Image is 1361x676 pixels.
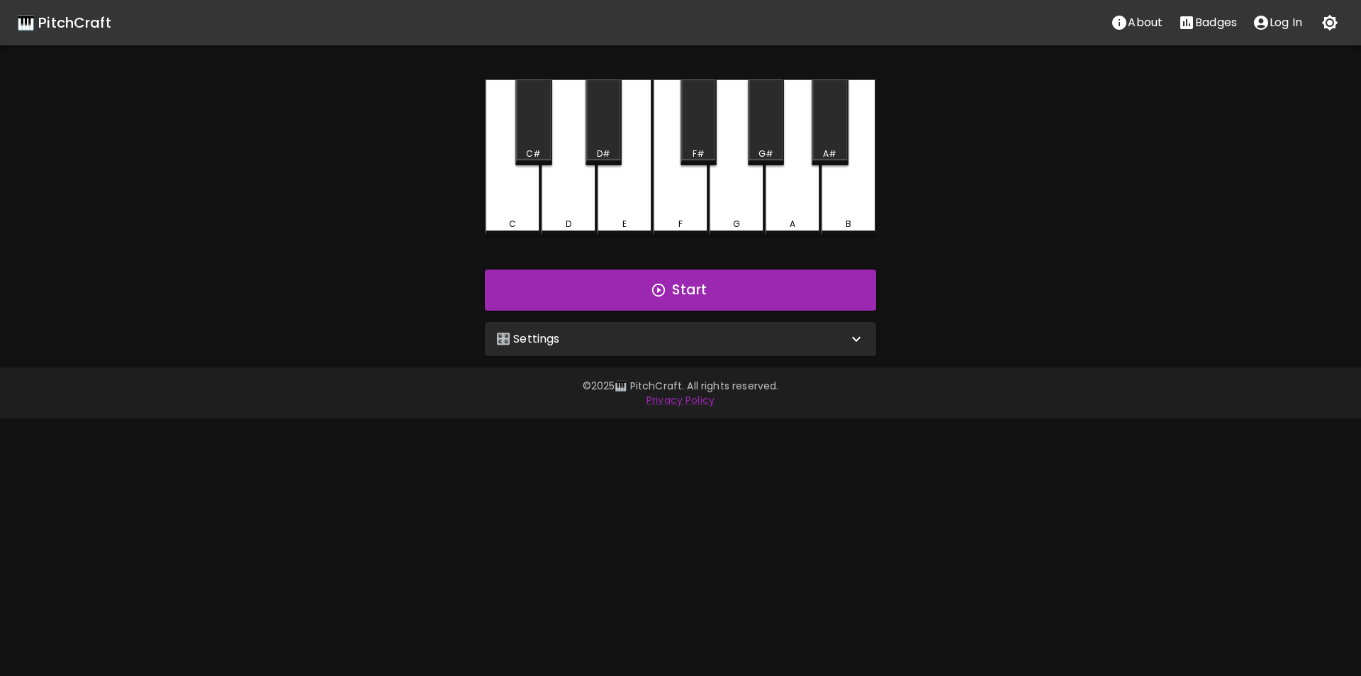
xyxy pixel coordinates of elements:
div: B [846,218,851,231]
div: G [733,218,740,231]
div: A# [823,148,836,160]
p: Log In [1270,14,1302,31]
div: C [509,218,516,231]
p: Badges [1195,14,1237,31]
button: Stats [1170,9,1245,37]
div: C# [526,148,541,160]
div: F [678,218,683,231]
div: D [566,218,571,231]
button: About [1103,9,1170,37]
div: G# [758,148,773,160]
div: F# [693,148,705,160]
div: D# [597,148,610,160]
div: A [790,218,795,231]
button: Start [485,270,876,311]
p: About [1128,14,1163,31]
div: E [622,218,627,231]
button: account of current user [1245,9,1310,37]
p: 🎛️ Settings [496,331,560,348]
a: 🎹 PitchCraft [17,11,111,34]
div: 🎛️ Settings [485,322,876,356]
p: © 2025 🎹 PitchCraft. All rights reserved. [272,379,1089,393]
a: Privacy Policy [646,393,715,407]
